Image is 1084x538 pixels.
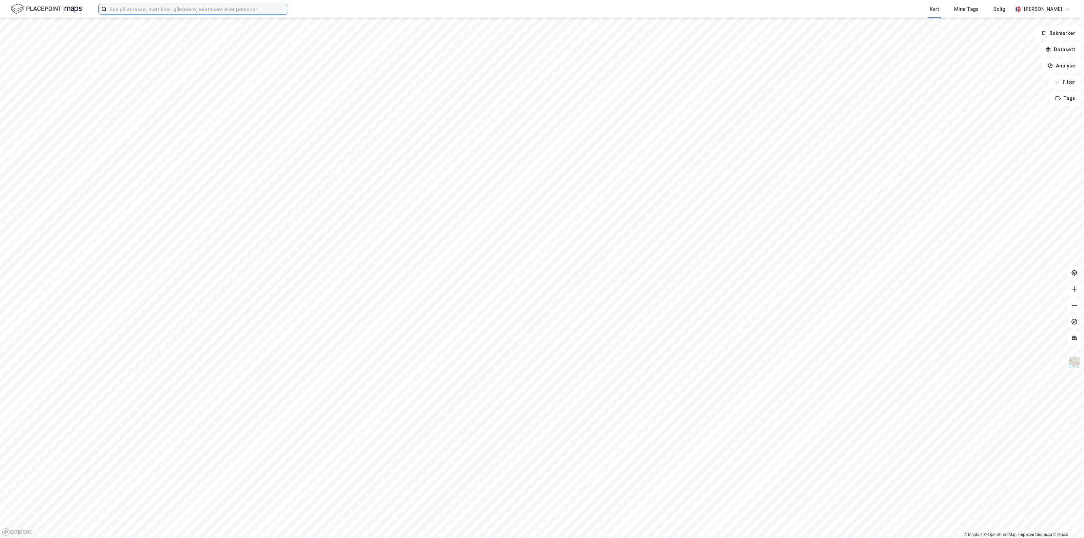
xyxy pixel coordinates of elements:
button: Tags [1050,92,1081,105]
a: OpenStreetMap [984,532,1017,537]
div: Mine Tags [954,5,979,13]
iframe: Chat Widget [1050,505,1084,538]
div: Kart [930,5,939,13]
div: Bolig [993,5,1005,13]
a: Mapbox homepage [2,528,32,536]
button: Analyse [1042,59,1081,73]
img: logo.f888ab2527a4732fd821a326f86c7f29.svg [11,3,82,15]
button: Datasett [1040,43,1081,56]
a: Improve this map [1019,532,1052,537]
button: Filter [1049,75,1081,89]
img: Z [1068,356,1081,369]
input: Søk på adresse, matrikkel, gårdeiere, leietakere eller personer [107,4,288,14]
div: [PERSON_NAME] [1024,5,1062,13]
a: Mapbox [964,532,983,537]
button: Bokmerker [1036,26,1081,40]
